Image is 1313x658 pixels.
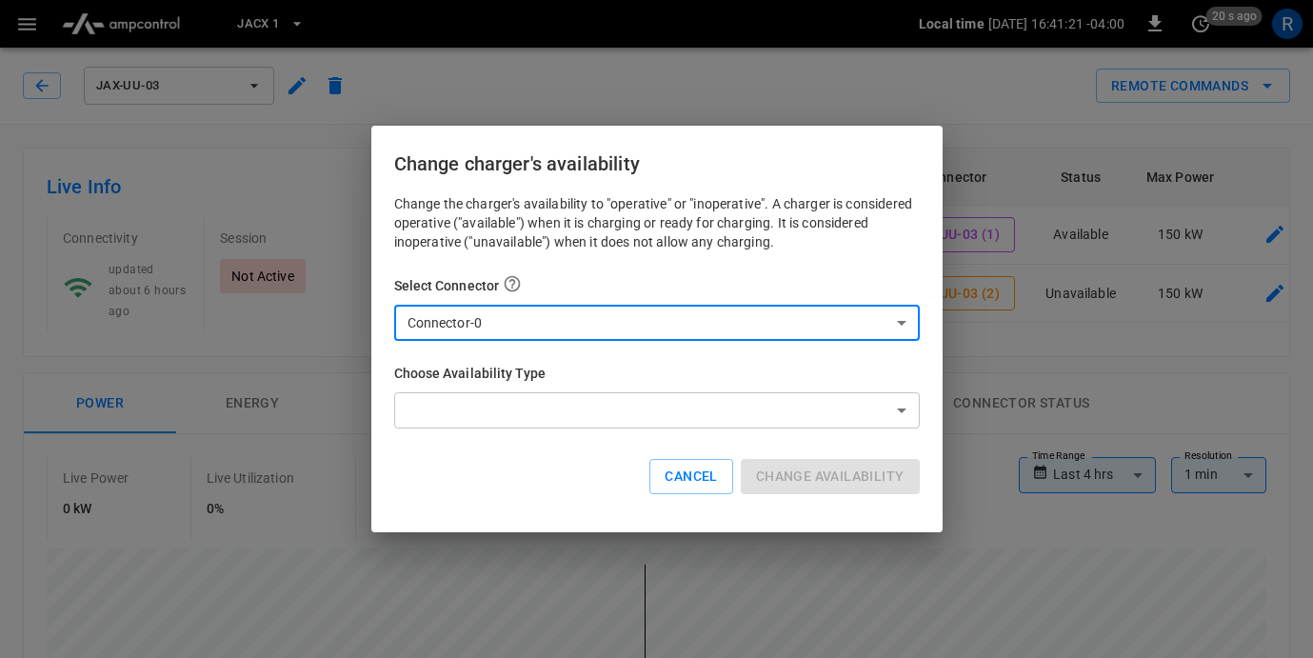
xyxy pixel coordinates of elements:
p: Change the charger's availability to "operative" or "inoperative". A charger is considered operat... [394,194,920,251]
div: Connector-0 [394,305,920,341]
button: Cancel [649,459,732,494]
h6: Choose Availability Type [394,364,920,385]
h6: Change charger's availability [394,149,920,179]
h6: Select Connector [394,274,920,297]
